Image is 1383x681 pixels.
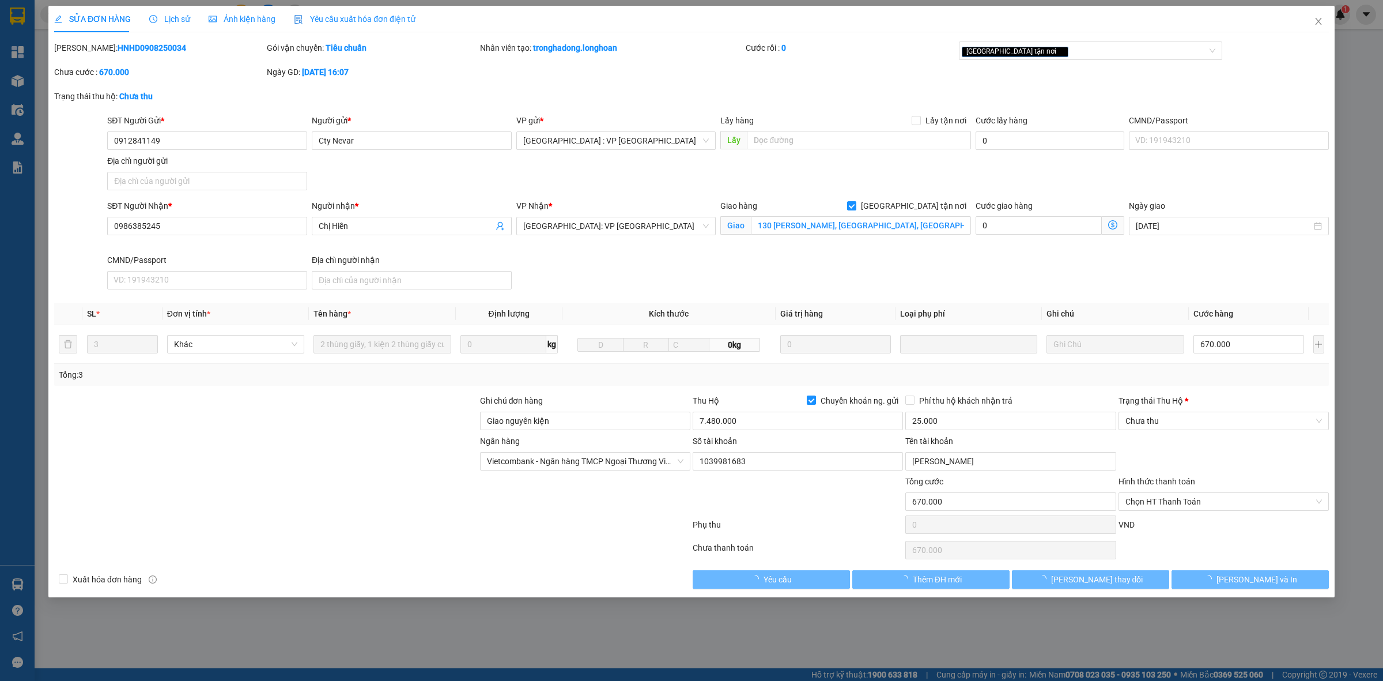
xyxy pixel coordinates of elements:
span: info-circle [149,575,157,584]
span: Thu Hộ [693,396,719,405]
span: loading [900,575,913,583]
input: Giao tận nơi [751,216,971,235]
label: Hình thức thanh toán [1119,477,1195,486]
div: Địa chỉ người gửi [107,155,307,167]
span: Giao hàng [720,201,757,210]
span: Lấy tận nơi [921,114,971,127]
label: Ngân hàng [480,437,520,446]
input: Tên tài khoản [905,452,1116,471]
input: Địa chỉ của người nhận [312,271,512,289]
div: CMND/Passport [1129,114,1329,127]
div: CMND/Passport [107,254,307,266]
span: Quảng Ngãi: VP Trường Chinh [523,217,709,235]
span: Lấy hàng [720,116,754,125]
input: R [623,338,669,352]
span: [GEOGRAPHIC_DATA] tận nơi [962,47,1068,57]
button: delete [59,335,77,353]
span: edit [54,15,62,23]
span: close [1058,48,1064,54]
div: VP gửi [516,114,716,127]
span: VP Nhận [516,201,549,210]
label: Cước giao hàng [976,201,1033,210]
span: picture [209,15,217,23]
span: Giao [720,216,751,235]
input: Ngày giao [1136,220,1312,232]
span: Tổng cước [905,477,943,486]
span: [GEOGRAPHIC_DATA] tận nơi [856,200,971,212]
button: [PERSON_NAME] thay đổi [1012,570,1169,589]
span: loading [1038,575,1051,583]
div: Cước rồi : [746,42,956,54]
div: Tổng: 3 [59,368,534,381]
div: Phụ thu [691,518,904,539]
input: C [668,338,710,352]
span: Kích thước [649,309,689,318]
span: [PERSON_NAME] và In [1216,573,1297,586]
span: Vietcombank - Ngân hàng TMCP Ngoại Thương Việt Nam [487,453,683,470]
span: loading [1204,575,1216,583]
label: Tên tài khoản [905,437,953,446]
span: Đơn vị tính [167,309,210,318]
b: tronghadong.longhoan [533,43,617,52]
span: Lịch sử [149,14,190,24]
input: Ghi chú đơn hàng [480,412,690,430]
div: Gói vận chuyển: [267,42,477,54]
span: Tên hàng [313,309,351,318]
b: HNHD0908250034 [118,43,186,52]
th: Loại phụ phí [895,303,1042,325]
input: 0 [780,335,891,353]
b: 670.000 [99,67,129,77]
div: Nhân viên tạo: [480,42,744,54]
span: kg [546,335,558,353]
span: Cước hàng [1193,309,1233,318]
span: Chọn HT Thanh Toán [1125,493,1322,510]
label: Số tài khoản [693,437,737,446]
span: loading [751,575,764,583]
span: Yêu cầu [764,573,792,586]
div: Địa chỉ người nhận [312,254,512,266]
span: Thêm ĐH mới [913,573,962,586]
input: Cước giao hàng [976,216,1102,235]
input: Địa chỉ của người gửi [107,172,307,190]
button: Yêu cầu [693,570,850,589]
button: Thêm ĐH mới [852,570,1010,589]
span: SỬA ĐƠN HÀNG [54,14,131,24]
div: Người gửi [312,114,512,127]
div: Ngày GD: [267,66,477,78]
span: Phí thu hộ khách nhận trả [915,394,1017,407]
b: 0 [781,43,786,52]
span: dollar-circle [1108,220,1117,229]
div: Trạng thái Thu Hộ [1119,394,1329,407]
span: SL [87,309,96,318]
img: icon [294,15,303,24]
input: Số tài khoản [693,452,903,471]
span: clock-circle [149,15,157,23]
span: 0kg [709,338,760,352]
div: SĐT Người Gửi [107,114,307,127]
div: SĐT Người Nhận [107,200,307,212]
th: Ghi chú [1042,303,1188,325]
label: Ghi chú đơn hàng [480,396,543,405]
button: [PERSON_NAME] và In [1172,570,1329,589]
span: VND [1119,520,1135,529]
div: Chưa cước : [54,66,264,78]
span: Lấy [720,131,747,149]
input: Cước lấy hàng [976,131,1124,150]
button: plus [1313,335,1324,353]
div: [PERSON_NAME]: [54,42,264,54]
label: Ngày giao [1129,201,1165,210]
span: Giá trị hàng [780,309,823,318]
b: [DATE] 16:07 [302,67,349,77]
span: Yêu cầu xuất hóa đơn điện tử [294,14,415,24]
span: Chưa thu [1125,412,1322,430]
div: Chưa thanh toán [691,541,904,562]
span: close [1314,17,1323,26]
input: VD: Bàn, Ghế [313,335,451,353]
b: Chưa thu [119,92,153,101]
div: Người nhận [312,200,512,212]
span: Hà Nội : VP Hà Đông [523,132,709,149]
button: Close [1302,6,1335,38]
div: Trạng thái thu hộ: [54,90,318,103]
input: D [577,338,624,352]
label: Cước lấy hàng [976,116,1027,125]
